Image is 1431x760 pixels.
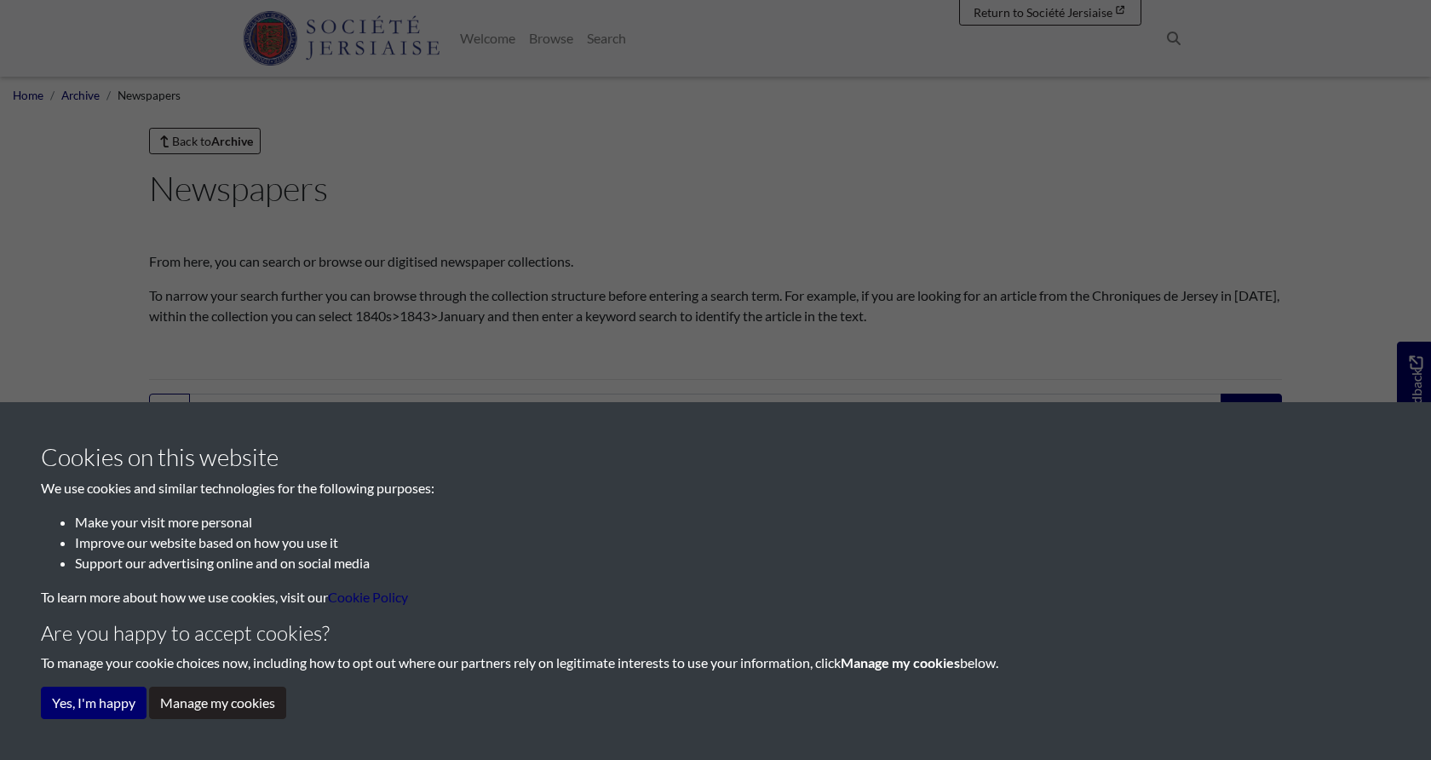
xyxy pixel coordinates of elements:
p: We use cookies and similar technologies for the following purposes: [41,478,1390,498]
p: To manage your cookie choices now, including how to opt out where our partners rely on legitimate... [41,653,1390,673]
button: Yes, I'm happy [41,687,147,719]
li: Support our advertising online and on social media [75,553,1390,573]
a: learn more about cookies [328,589,408,605]
li: Make your visit more personal [75,512,1390,533]
button: Manage my cookies [149,687,286,719]
h3: Cookies on this website [41,443,1390,472]
li: Improve our website based on how you use it [75,533,1390,553]
p: To learn more about how we use cookies, visit our [41,587,1390,607]
h4: Are you happy to accept cookies? [41,621,1390,646]
strong: Manage my cookies [841,654,960,671]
